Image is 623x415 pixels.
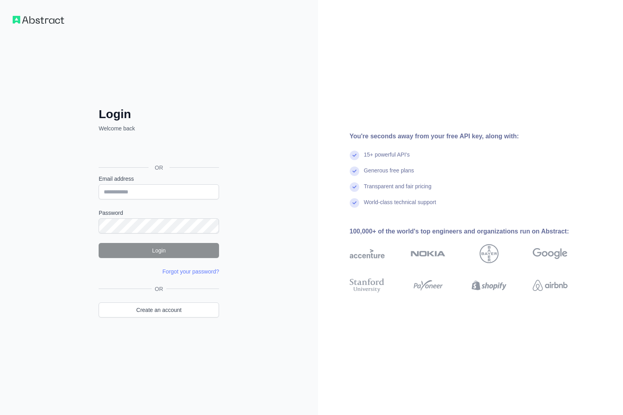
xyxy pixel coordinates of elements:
img: airbnb [533,277,568,294]
div: 100,000+ of the world's top engineers and organizations run on Abstract: [350,227,593,236]
div: Transparent and fair pricing [364,182,432,198]
img: stanford university [350,277,385,294]
button: Login [99,243,219,258]
div: Generous free plans [364,166,414,182]
div: 15+ powerful API's [364,151,410,166]
img: bayer [480,244,499,263]
iframe: Sign in with Google Button [95,141,221,159]
img: check mark [350,166,359,176]
img: shopify [472,277,507,294]
label: Email address [99,175,219,183]
span: OR [149,164,170,172]
img: check mark [350,182,359,192]
img: accenture [350,244,385,263]
div: World-class technical support [364,198,436,214]
img: google [533,244,568,263]
h2: Login [99,107,219,121]
img: Workflow [13,16,64,24]
a: Create an account [99,302,219,317]
img: check mark [350,151,359,160]
img: payoneer [411,277,446,294]
span: OR [152,285,166,293]
p: Welcome back [99,124,219,132]
a: Forgot your password? [162,268,219,275]
div: You're seconds away from your free API key, along with: [350,132,593,141]
img: nokia [411,244,446,263]
label: Password [99,209,219,217]
img: check mark [350,198,359,208]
